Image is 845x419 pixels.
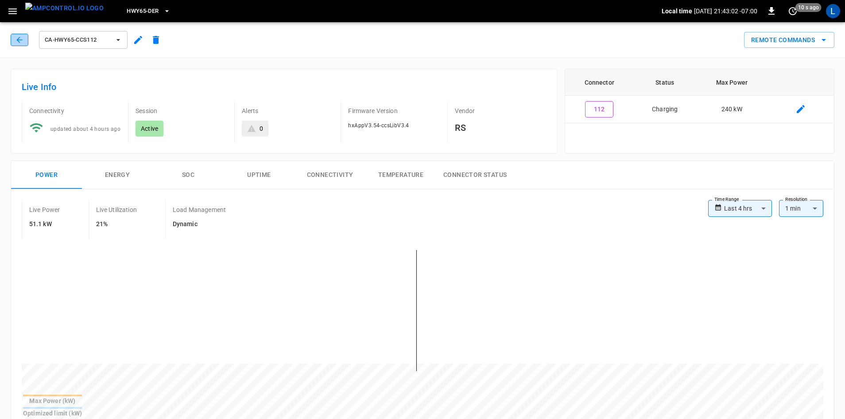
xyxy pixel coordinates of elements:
[744,32,834,48] div: remote commands options
[779,200,823,217] div: 1 min
[29,106,121,115] p: Connectivity
[173,205,226,214] p: Load Management
[565,69,834,123] table: connector table
[744,32,834,48] button: Remote Commands
[29,205,60,214] p: Live Power
[39,31,128,49] button: ca-hwy65-ccs112
[694,7,757,16] p: [DATE] 21:43:02 -07:00
[45,35,110,45] span: ca-hwy65-ccs112
[455,121,547,135] h6: RS
[242,106,333,115] p: Alerts
[348,122,409,129] span: hxAppV3.54-ccsLibV3.4
[173,219,226,229] h6: Dynamic
[127,6,159,16] span: HWY65-DER
[436,161,514,189] button: Connector Status
[348,106,440,115] p: Firmware Version
[455,106,547,115] p: Vendor
[22,80,547,94] h6: Live Info
[29,219,60,229] h6: 51.1 kW
[714,196,739,203] label: Time Range
[786,4,800,18] button: set refresh interval
[662,7,692,16] p: Local time
[260,124,263,133] div: 0
[141,124,158,133] p: Active
[634,96,696,123] td: Charging
[82,161,153,189] button: Energy
[96,205,137,214] p: Live Utilization
[50,126,120,132] span: updated about 4 hours ago
[224,161,295,189] button: Uptime
[11,161,82,189] button: Power
[123,3,174,20] button: HWY65-DER
[634,69,696,96] th: Status
[585,101,613,117] button: 112
[696,96,767,123] td: 240 kW
[724,200,772,217] div: Last 4 hrs
[136,106,227,115] p: Session
[795,3,822,12] span: 10 s ago
[25,3,104,14] img: ampcontrol.io logo
[295,161,365,189] button: Connectivity
[565,69,634,96] th: Connector
[96,219,137,229] h6: 21%
[785,196,807,203] label: Resolution
[826,4,840,18] div: profile-icon
[696,69,767,96] th: Max Power
[153,161,224,189] button: SOC
[365,161,436,189] button: Temperature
